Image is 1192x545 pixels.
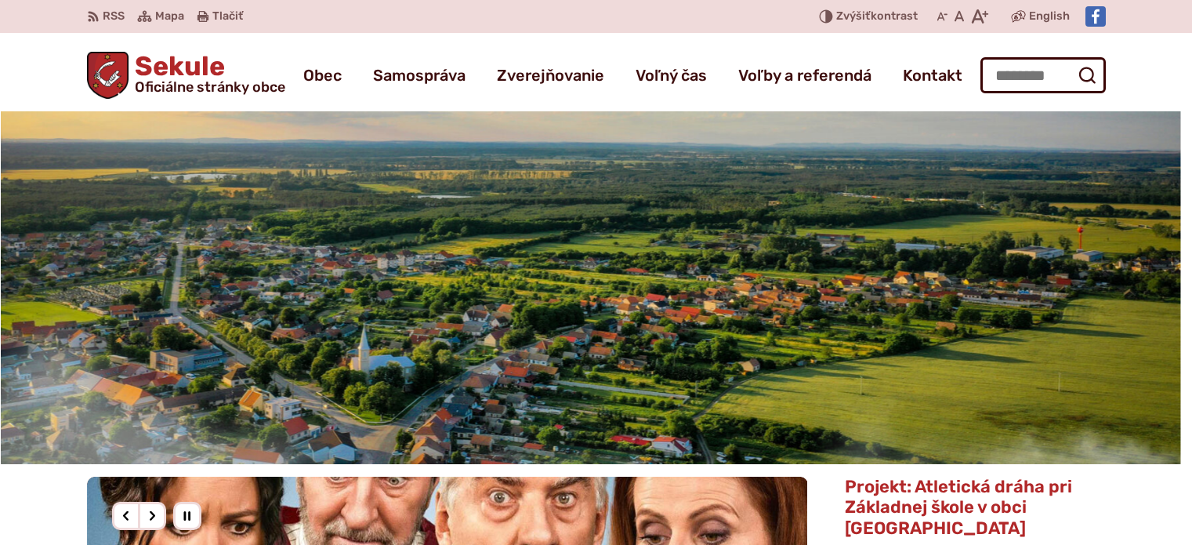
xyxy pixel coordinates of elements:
a: Samospráva [373,53,466,97]
a: Voľby a referendá [738,53,871,97]
a: Kontakt [903,53,962,97]
div: Pozastaviť pohyb slajdera [173,502,201,530]
a: Zverejňovanie [497,53,604,97]
span: RSS [103,7,125,26]
div: Nasledujúci slajd [138,502,166,530]
span: Zvýšiť [836,9,871,23]
a: Voľný čas [636,53,707,97]
span: Oficiálne stránky obce [135,80,285,94]
span: Mapa [155,7,184,26]
img: Prejsť na Facebook stránku [1085,6,1106,27]
a: Obec [303,53,342,97]
span: English [1029,7,1070,26]
img: Prejsť na domovskú stránku [87,52,129,99]
span: Projekt: Atletická dráha pri Základnej škole v obci [GEOGRAPHIC_DATA] [845,476,1072,539]
h1: Sekule [129,53,285,94]
div: Predošlý slajd [112,502,140,530]
a: Logo Sekule, prejsť na domovskú stránku. [87,52,286,99]
span: Tlačiť [212,10,243,24]
a: English [1026,7,1073,26]
span: kontrast [836,10,918,24]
